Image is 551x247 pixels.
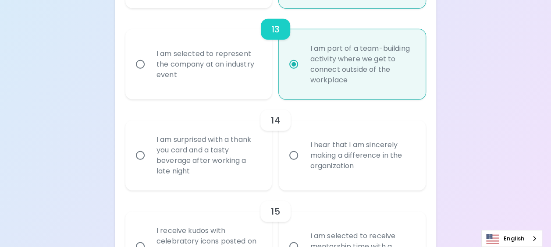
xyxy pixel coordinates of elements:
[271,113,280,127] h6: 14
[303,129,421,182] div: I hear that I am sincerely making a difference in the organization
[481,230,542,247] div: Language
[482,230,542,247] a: English
[271,22,280,36] h6: 13
[125,8,426,99] div: choice-group-check
[149,124,267,187] div: I am surprised with a thank you card and a tasty beverage after working a late night
[271,205,280,219] h6: 15
[149,38,267,91] div: I am selected to represent the company at an industry event
[481,230,542,247] aside: Language selected: English
[125,99,426,191] div: choice-group-check
[303,33,421,96] div: I am part of a team-building activity where we get to connect outside of the workplace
